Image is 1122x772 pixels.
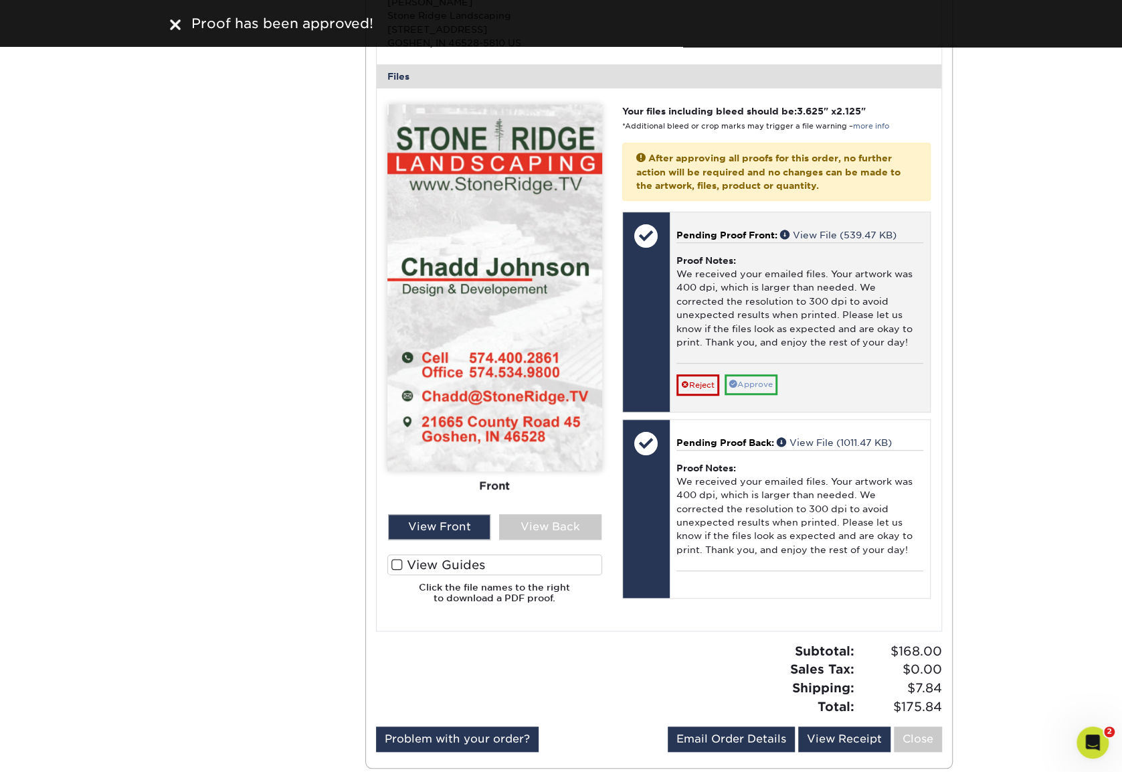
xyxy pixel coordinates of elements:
[858,698,942,716] span: $175.84
[622,122,889,131] small: *Additional bleed or crop marks may trigger a file warning –
[388,514,490,540] div: View Front
[858,642,942,661] span: $168.00
[795,643,854,658] strong: Subtotal:
[676,463,736,473] strong: Proof Notes:
[376,726,539,752] a: Problem with your order?
[836,106,861,117] span: 2.125
[676,230,777,240] span: Pending Proof Front:
[797,106,824,117] span: 3.625
[858,679,942,698] span: $7.84
[387,582,602,615] h6: Click the file names to the right to download a PDF proof.
[676,437,774,448] span: Pending Proof Back:
[377,64,941,88] div: Files
[668,726,795,752] a: Email Order Details
[1077,726,1109,759] iframe: Intercom live chat
[636,153,901,191] strong: After approving all proofs for this order, no further action will be required and no changes can ...
[170,19,181,30] img: close
[499,514,601,540] div: View Back
[676,450,923,570] div: We received your emailed files. Your artwork was 400 dpi, which is larger than needed. We correct...
[676,374,719,396] a: Reject
[792,680,854,695] strong: Shipping:
[387,554,602,575] label: View Guides
[777,437,892,448] a: View File (1011.47 KB)
[894,726,942,752] a: Close
[676,242,923,363] div: We received your emailed files. Your artwork was 400 dpi, which is larger than needed. We correct...
[1104,726,1115,737] span: 2
[725,374,777,395] a: Approve
[191,15,373,31] span: Proof has been approved!
[798,726,891,752] a: View Receipt
[622,106,866,117] strong: Your files including bleed should be: " x "
[780,230,897,240] a: View File (539.47 KB)
[858,660,942,679] span: $0.00
[387,471,602,501] div: Front
[676,255,736,266] strong: Proof Notes:
[790,662,854,676] strong: Sales Tax:
[853,122,889,131] a: more info
[818,699,854,714] strong: Total:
